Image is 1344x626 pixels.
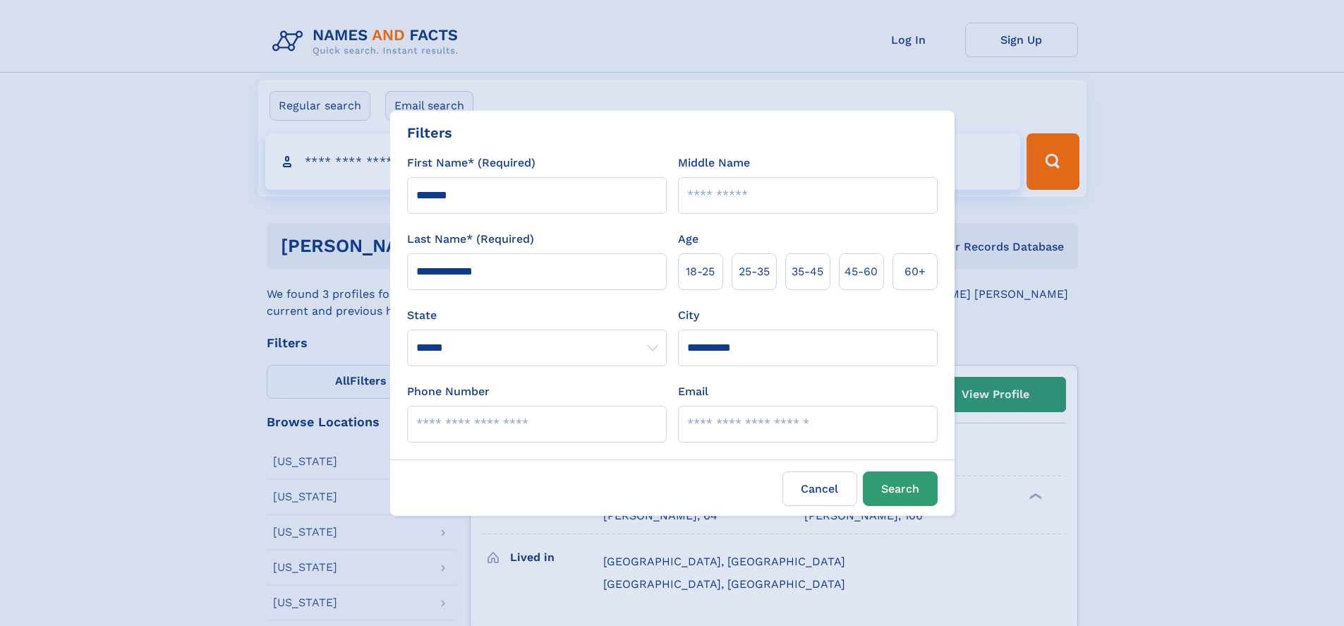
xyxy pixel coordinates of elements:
[686,263,715,280] span: 18‑25
[739,263,770,280] span: 25‑35
[863,471,938,506] button: Search
[407,383,490,400] label: Phone Number
[407,122,452,143] div: Filters
[904,263,926,280] span: 60+
[792,263,823,280] span: 35‑45
[678,231,698,248] label: Age
[407,307,667,324] label: State
[407,155,535,171] label: First Name* (Required)
[782,471,857,506] label: Cancel
[678,155,750,171] label: Middle Name
[678,383,708,400] label: Email
[844,263,878,280] span: 45‑60
[678,307,699,324] label: City
[407,231,534,248] label: Last Name* (Required)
